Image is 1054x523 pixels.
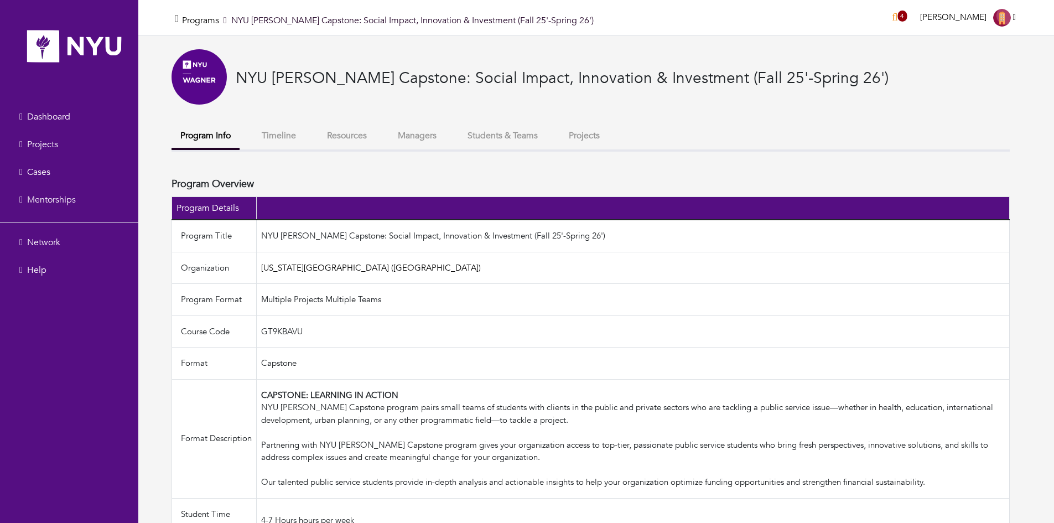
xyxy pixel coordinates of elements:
[236,69,889,88] h3: NYU [PERSON_NAME] Capstone: Social Impact, Innovation & Investment (Fall 25'-Spring 26')
[3,106,136,128] a: Dashboard
[318,124,376,148] button: Resources
[172,252,257,284] td: Organization
[897,11,907,22] span: 4
[172,315,257,348] td: Course Code
[261,389,1005,489] div: NYU [PERSON_NAME] Capstone program pairs small teams of students with clients in the public and p...
[172,197,257,220] th: Program Details
[560,124,609,148] button: Projects
[459,124,547,148] button: Students & Teams
[257,220,1010,252] td: NYU [PERSON_NAME] Capstone: Social Impact, Innovation & Investment (Fall 25'-Spring 26')
[27,236,60,248] span: Network
[11,19,127,72] img: nyu_logo.png
[172,348,257,380] td: Format
[915,12,1021,23] a: [PERSON_NAME]
[257,315,1010,348] td: GT9KBAVU
[172,220,257,252] td: Program Title
[3,133,136,156] a: Projects
[27,166,50,178] span: Cases
[257,348,1010,380] td: Capstone
[993,9,1011,27] img: Company-Icon-7f8a26afd1715722aa5ae9dc11300c11ceeb4d32eda0db0d61c21d11b95ecac6.png
[27,138,58,151] span: Projects
[27,194,76,206] span: Mentorships
[253,124,305,148] button: Timeline
[3,259,136,281] a: Help
[27,264,46,276] span: Help
[27,111,70,123] span: Dashboard
[902,12,906,24] a: 4
[261,262,481,273] a: [US_STATE][GEOGRAPHIC_DATA] ([GEOGRAPHIC_DATA])
[182,15,594,26] h5: NYU [PERSON_NAME] Capstone: Social Impact, Innovation & Investment (Fall 25'-Spring 26')
[172,124,240,150] button: Program Info
[3,161,136,183] a: Cases
[3,231,136,253] a: Network
[172,379,257,498] td: Format Description
[261,390,398,401] strong: CAPSTONE: LEARNING IN ACTION
[920,12,986,23] span: [PERSON_NAME]
[172,49,227,105] img: Social%20Media%20Avatar_Wagner.png
[3,189,136,211] a: Mentorships
[257,284,1010,316] td: Multiple Projects Multiple Teams
[172,284,257,316] td: Program Format
[182,14,219,27] a: Programs
[172,178,254,190] h4: Program Overview
[389,124,445,148] button: Managers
